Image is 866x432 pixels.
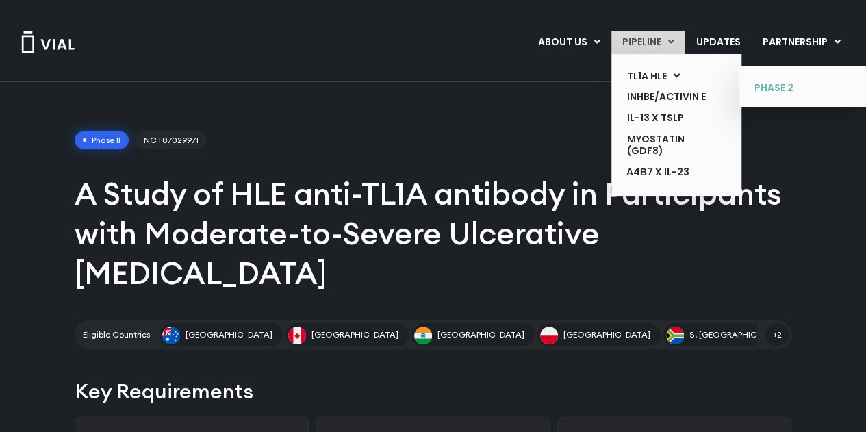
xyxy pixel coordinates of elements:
[744,77,844,99] a: PHASE 2
[765,323,789,346] span: +2
[75,174,791,293] h1: A Study of HLE anti-TL1A antibody in Participants with Moderate-to-Severe Ulcerative [MEDICAL_DATA]
[616,162,716,183] a: α4β7 x IL-23
[136,131,207,149] span: NCT07029971
[563,329,650,341] span: [GEOGRAPHIC_DATA]
[616,107,716,129] a: IL-13 x TSLP
[437,329,524,341] span: [GEOGRAPHIC_DATA]
[75,131,129,149] span: Phase II
[162,327,180,344] img: Australia
[666,327,684,344] img: S. Africa
[616,129,716,162] a: MYOSTATIN (GDF8)
[540,327,558,344] img: Poland
[752,31,852,54] a: PARTNERSHIPMenu Toggle
[75,377,791,406] h2: Key Requirements
[611,31,685,54] a: PIPELINEMenu Toggle
[527,31,611,54] a: ABOUT USMenu Toggle
[186,329,272,341] span: [GEOGRAPHIC_DATA]
[616,66,716,87] a: TL1A HLEMenu Toggle
[414,327,432,344] img: India
[685,31,751,54] a: UPDATES
[83,329,150,341] h2: Eligible Countries
[689,329,786,341] span: S. [GEOGRAPHIC_DATA]
[21,31,75,53] img: Vial Logo
[616,86,716,107] a: INHBE/ACTIVIN E
[311,329,398,341] span: [GEOGRAPHIC_DATA]
[288,327,306,344] img: Canada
